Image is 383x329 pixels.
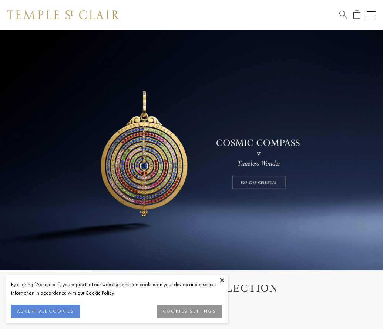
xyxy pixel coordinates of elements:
[11,280,222,297] div: By clicking “Accept all”, you agree that our website can store cookies on your device and disclos...
[339,10,347,19] a: Search
[353,10,360,19] a: Open Shopping Bag
[11,305,80,318] button: ACCEPT ALL COOKIES
[157,305,222,318] button: COOKIES SETTINGS
[367,10,376,19] button: Open navigation
[7,10,119,19] img: Temple St. Clair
